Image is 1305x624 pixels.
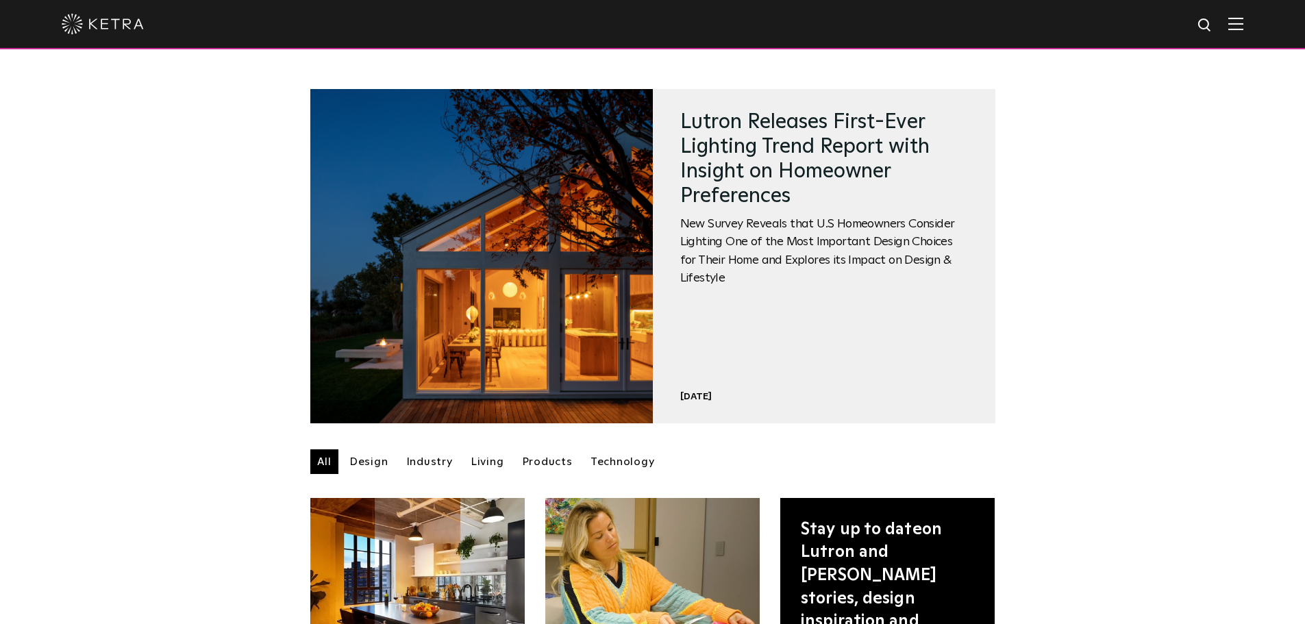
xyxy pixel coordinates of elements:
[1197,17,1214,34] img: search icon
[680,215,968,288] span: New Survey Reveals that U.S Homeowners Consider Lighting One of the Most Important Design Choices...
[515,449,580,474] a: Products
[1228,17,1243,30] img: Hamburger%20Nav.svg
[464,449,511,474] a: Living
[399,449,460,474] a: Industry
[310,449,338,474] a: All
[680,390,968,403] div: [DATE]
[584,449,662,474] a: Technology
[343,449,395,474] a: Design
[680,112,930,206] a: Lutron Releases First-Ever Lighting Trend Report with Insight on Homeowner Preferences
[62,14,144,34] img: ketra-logo-2019-white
